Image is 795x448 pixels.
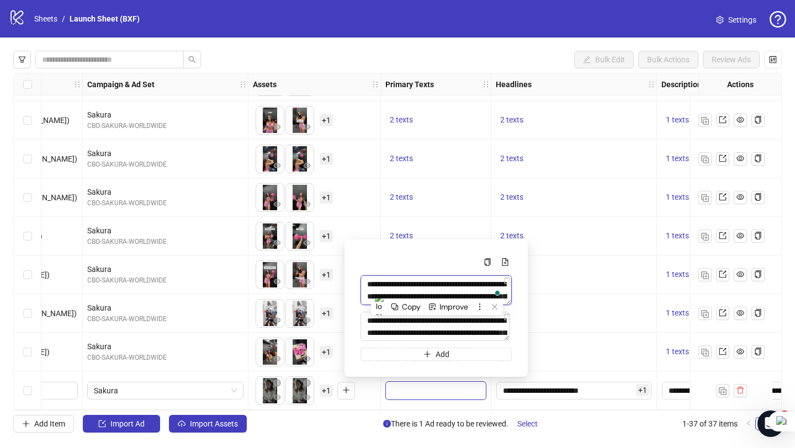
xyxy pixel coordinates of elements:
div: CBO-SAKURA-WORLDWIDE [87,121,243,131]
button: Select [508,415,547,433]
div: Select row 33 [14,217,41,255]
span: 1 texts [666,193,689,201]
span: Sakura [94,382,237,399]
button: 2 texts [385,152,417,166]
button: left [742,417,755,430]
span: filter [18,56,26,63]
span: + 1 [320,346,333,358]
button: 2 texts [385,114,417,127]
div: Select row 30 [14,101,41,140]
img: Duplicate [701,233,709,241]
div: CBO-SAKURA-WORLDWIDE [87,353,243,363]
span: cloud-upload [178,420,185,428]
li: / [62,13,65,25]
span: Add [436,350,449,359]
button: Preview [300,159,314,173]
div: Select row 35 [14,294,41,333]
span: export [719,270,727,278]
button: Duplicate [698,345,712,359]
span: close-circle [303,379,311,387]
img: Asset 2 [286,106,314,134]
button: Duplicate [698,152,712,166]
img: Duplicate [701,117,709,125]
span: 2 texts [500,193,523,201]
button: Duplicate [698,114,712,127]
span: eye [736,309,744,317]
button: Preview [271,159,284,173]
div: Select row 34 [14,255,41,294]
button: Import Ad [83,415,160,433]
span: holder [372,81,379,88]
a: 1 [756,418,768,430]
span: close-circle [273,379,281,387]
button: Preview [300,121,314,134]
div: CBO-SAKURA-WORLDWIDE [87,159,243,170]
img: Duplicate [701,310,709,318]
div: Select row 37 [14,371,41,410]
span: + 1 [320,153,333,165]
span: holder [490,81,497,88]
a: Settings [707,11,765,29]
span: eye [736,154,744,162]
span: copy [754,232,762,239]
span: import [98,420,106,428]
span: eye [303,278,311,285]
button: Add [337,382,355,399]
button: Duplicate [698,191,712,204]
button: Preview [300,353,314,366]
span: info-circle [383,420,391,428]
span: eye [273,162,281,169]
button: Bulk Actions [638,51,698,68]
img: Asset 1 [256,261,284,289]
img: Asset 1 [256,377,284,404]
span: + 1 [636,384,649,396]
div: CBO-SAKURA-WORLDWIDE [87,314,243,324]
button: Delete [300,377,314,390]
button: Duplicate [698,230,712,243]
div: Multi-text input container - paste or copy values [353,248,519,368]
div: Resize Headlines column [654,73,656,95]
span: eye [273,200,281,208]
span: eye [273,316,281,324]
div: CBO-SAKURA-WORLDWIDE [87,198,243,209]
button: 2 texts [385,191,417,204]
span: eye [303,393,311,401]
a: Sheets [32,13,60,25]
strong: Campaign & Ad Set [87,78,155,90]
span: 1 texts [666,115,689,124]
div: Asset 2 [286,377,314,404]
span: search [188,56,196,63]
span: delete [503,276,511,284]
button: 1 texts [661,152,693,166]
img: Duplicate [719,387,727,395]
span: 2 texts [500,115,523,124]
span: 2 texts [390,193,413,201]
span: delete [736,386,744,394]
span: 2 texts [390,115,413,124]
span: eye [273,278,281,285]
span: holder [73,81,81,88]
span: export [719,193,727,201]
span: eye [303,355,311,362]
button: 2 texts [496,114,528,127]
li: 1 [755,417,768,430]
div: Edit values [496,381,652,400]
span: export [719,232,727,239]
span: plus [342,386,350,394]
button: Duplicate [716,384,729,397]
strong: Actions [727,78,754,90]
span: eye [736,232,744,239]
span: Add Item [34,419,65,428]
span: eye [736,193,744,201]
span: left [745,420,752,426]
span: eye [273,239,281,247]
span: file-add [501,258,509,266]
button: 1 texts [661,268,693,281]
li: Previous Page [742,417,755,430]
button: 2 texts [385,230,417,243]
button: 1 texts [661,230,693,243]
button: Preview [271,314,284,327]
span: Settings [728,14,756,26]
button: Review Ads [703,51,760,68]
div: Select row 32 [14,178,41,217]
